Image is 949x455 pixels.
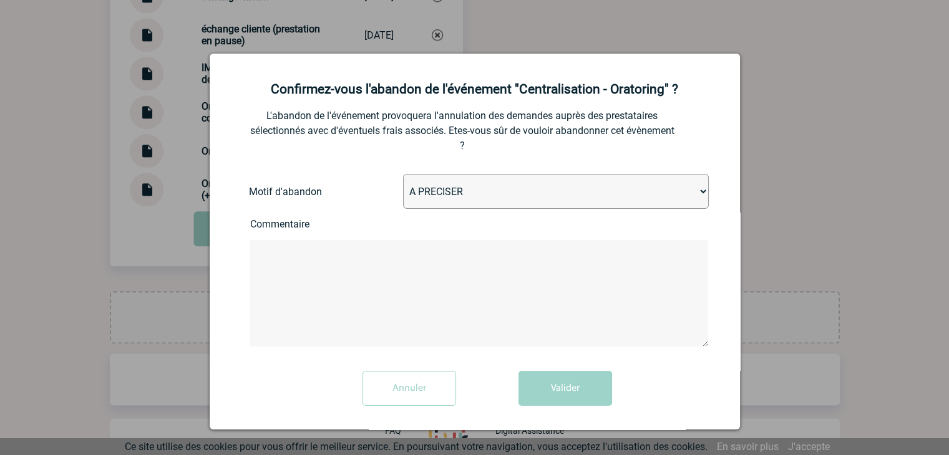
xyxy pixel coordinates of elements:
input: Annuler [363,371,456,406]
label: Commentaire [250,218,350,230]
p: L'abandon de l'événement provoquera l'annulation des demandes auprès des prestataires sélectionné... [250,108,674,153]
button: Valider [518,371,612,406]
h2: Confirmez-vous l'abandon de l'événement "Centralisation - Oratoring" ? [225,82,724,97]
label: Motif d'abandon [249,186,346,198]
